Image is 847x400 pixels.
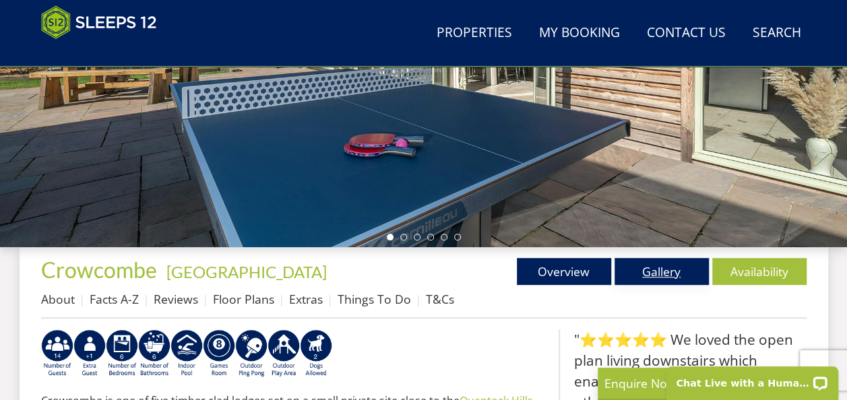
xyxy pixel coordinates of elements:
a: Contact Us [641,18,731,48]
a: Floor Plans [213,291,274,307]
img: AD_4nXdrZMsjcYNLGsKuA84hRzvIbesVCpXJ0qqnwZoX5ch9Zjv73tWe4fnFRs2gJ9dSiUubhZXckSJX_mqrZBmYExREIfryF... [203,329,235,378]
a: About [41,291,75,307]
img: Sleeps 12 [41,5,157,39]
a: T&Cs [426,291,454,307]
iframe: LiveChat chat widget [658,358,847,400]
img: AD_4nXe3ZEMMYZSnCeK6QA0WFeR0RV6l---ElHmqkEYi0_WcfhtMgpEskfIc8VIOFjLKPTAVdYBfwP5wkTZHMgYhpNyJ6THCM... [300,329,332,378]
a: Facts A-Z [90,291,139,307]
a: Overview [517,258,611,285]
span: Crowcombe [41,257,157,283]
iframe: Customer reviews powered by Trustpilot [34,47,176,59]
a: Gallery [615,258,709,285]
img: AD_4nXeUPn_PHMaXHV7J9pY6zwX40fHNwi4grZZqOeCs8jntn3cqXJIl9N0ouvZfLpt8349PQS5yLNlr06ycjLFpfJV5rUFve... [106,329,138,378]
a: My Booking [534,18,625,48]
a: Crowcombe [41,257,161,283]
img: AD_4nXcj8Ek7JTfbij4zfS2gPq6pnw2U8dfisN7IPNKDqe2KZ_dwngMBBATRdjVD88Mkjpk8f5mfh14NCOjkadH-2i51Pa6Ko... [73,329,106,378]
img: AD_4nXcXNpYDZXOBbgKRPEBCaCiOIsoVeJcYnRY4YZ47RmIfjOLfmwdYBtQTxcKJd6HVFC_WLGi2mB_1lWquKfYs6Lp6-6TPV... [138,329,170,378]
img: AD_4nXfjdDqPkGBf7Vpi6H87bmAUe5GYCbodrAbU4sf37YN55BCjSXGx5ZgBV7Vb9EJZsXiNVuyAiuJUB3WVt-w9eJ0vaBcHg... [268,329,300,378]
a: [GEOGRAPHIC_DATA] [166,262,327,281]
img: AD_4nXful-Fd_N7IaUezfVaozT31pL8dwNIF0Qrrqe13RrFw6n_jpsViquNpKCns0kxSZ7IzeFv_AThAwWsq12-Tbyj1odoZK... [41,329,73,378]
a: Availability [712,258,807,285]
a: Search [747,18,807,48]
a: Things To Do [338,291,411,307]
img: AD_4nXei2dp4L7_L8OvME76Xy1PUX32_NMHbHVSts-g-ZAVb8bILrMcUKZI2vRNdEqfWP017x6NFeUMZMqnp0JYknAB97-jDN... [170,329,203,378]
a: Reviews [154,291,198,307]
p: Enquire Now [604,374,807,392]
span: - [161,262,327,281]
img: AD_4nXedYSikxxHOHvwVe1zj-uvhWiDuegjd4HYl2n2bWxGQmKrAZgnJMrbhh58_oki_pZTOANg4PdWvhHYhVneqXfw7gvoLH... [235,329,268,378]
a: Properties [431,18,517,48]
a: Extras [289,291,323,307]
